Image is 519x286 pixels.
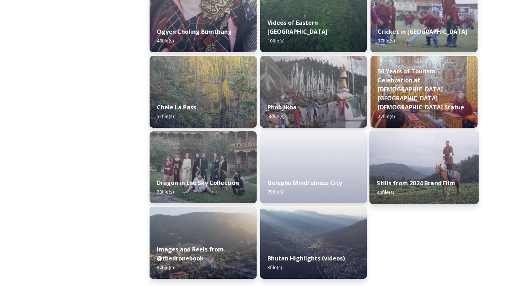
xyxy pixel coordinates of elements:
span: 30 file(s) [157,189,174,195]
span: 37 file(s) [378,37,395,44]
span: 3 file(s) [267,264,282,271]
span: 27 file(s) [378,113,395,119]
span: 37 file(s) [157,264,174,271]
strong: 50 Years of Tourism Celebration at [DEMOGRAPHIC_DATA][GEOGRAPHIC_DATA][DEMOGRAPHIC_DATA] Statue [378,67,464,111]
span: 48 file(s) [157,37,174,44]
strong: Stills from 2024 Brand Film [377,179,456,187]
strong: Dragon in the Sky Collection [157,179,239,187]
img: 74f9cf10-d3d5-4c08-9371-13a22393556d.jpg [150,131,257,203]
strong: Gelephu Mindfulness City [267,179,342,187]
img: Phobjika%2520by%2520Matt%2520Dutile1.jpg [260,56,367,128]
strong: Images and Reels from @thedronebook [157,245,224,262]
strong: Cricket in [GEOGRAPHIC_DATA] [378,28,467,36]
strong: Ogyen Choling Bumthang [157,28,232,36]
img: 4075df5a-b6ee-4484-8e29-7e779a92fa88.jpg [369,131,479,204]
img: b4ca3a00-89c2-4894-a0d6-064d866d0b02.jpg [260,207,367,279]
span: 52 file(s) [157,113,174,119]
strong: Bhutan Highlights (videos) [267,254,345,262]
span: 58 file(s) [267,113,284,119]
img: 01697a38-64e0-42f2-b716-4cd1f8ee46d6.jpg [150,207,257,279]
strong: Phobjikha [267,103,297,111]
strong: Videos of Eastern [GEOGRAPHIC_DATA] [267,19,328,36]
span: 79 file(s) [267,189,284,195]
span: 10 file(s) [267,37,284,44]
span: 30 file(s) [377,189,394,195]
iframe: msdoc-iframe [260,131,367,221]
img: DSC00164.jpg [371,56,478,128]
strong: Chele La Pass [157,103,196,111]
img: Marcus%2520Westberg%2520Chelela%2520Pass%25202023_52.jpg [150,56,257,128]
